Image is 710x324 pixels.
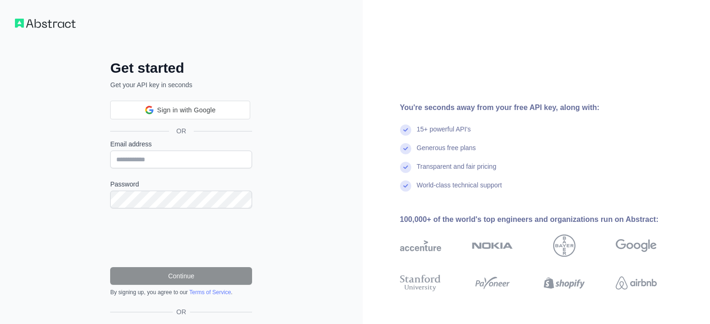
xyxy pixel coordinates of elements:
img: stanford university [400,273,441,293]
img: bayer [553,234,576,257]
a: Terms of Service [189,289,231,296]
label: Email address [110,139,252,149]
label: Password [110,179,252,189]
div: World-class technical support [417,180,502,199]
img: check mark [400,143,411,154]
img: payoneer [472,273,513,293]
h2: Get started [110,60,252,76]
div: By signing up, you agree to our . [110,289,252,296]
img: google [616,234,657,257]
div: Transparent and fair pricing [417,162,497,180]
img: accenture [400,234,441,257]
img: airbnb [616,273,657,293]
button: Continue [110,267,252,285]
span: Sign in with Google [157,105,216,115]
div: 100,000+ of the world's top engineers and organizations run on Abstract: [400,214,687,225]
div: You're seconds away from your free API key, along with: [400,102,687,113]
span: OR [169,126,194,136]
img: shopify [544,273,585,293]
div: Generous free plans [417,143,476,162]
div: Sign in with Google [110,101,250,119]
iframe: reCAPTCHA [110,220,252,256]
div: 15+ powerful API's [417,124,471,143]
img: check mark [400,124,411,136]
img: Workflow [15,19,76,28]
p: Get your API key in seconds [110,80,252,90]
img: nokia [472,234,513,257]
span: OR [173,307,190,317]
img: check mark [400,180,411,192]
img: check mark [400,162,411,173]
